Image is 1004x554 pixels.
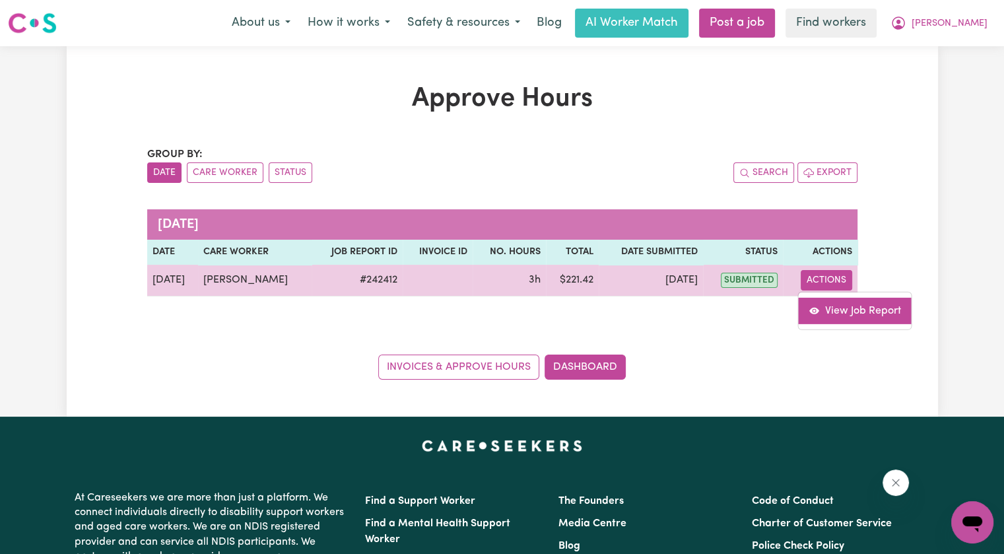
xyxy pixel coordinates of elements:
[403,240,473,265] th: Invoice ID
[299,9,399,37] button: How it works
[699,9,775,38] a: Post a job
[799,297,912,324] a: View job report 242412
[8,9,80,20] span: Need any help?
[558,541,580,551] a: Blog
[473,240,546,265] th: No. Hours
[733,162,794,183] button: Search
[575,9,688,38] a: AI Worker Match
[147,162,182,183] button: sort invoices by date
[545,355,626,380] a: Dashboard
[422,440,582,451] a: Careseekers home page
[187,162,263,183] button: sort invoices by care worker
[752,518,892,529] a: Charter of Customer Service
[798,291,912,329] div: Actions
[147,83,857,115] h1: Approve Hours
[529,275,541,285] span: 3 hours
[882,9,996,37] button: My Account
[912,17,987,31] span: [PERSON_NAME]
[399,9,529,37] button: Safety & resources
[599,265,702,296] td: [DATE]
[558,518,626,529] a: Media Centre
[786,9,877,38] a: Find workers
[558,496,624,506] a: The Founders
[269,162,312,183] button: sort invoices by paid status
[198,240,312,265] th: Care worker
[223,9,299,37] button: About us
[599,240,702,265] th: Date Submitted
[365,518,510,545] a: Find a Mental Health Support Worker
[8,11,57,35] img: Careseekers logo
[198,265,312,296] td: [PERSON_NAME]
[147,209,857,240] caption: [DATE]
[752,541,844,551] a: Police Check Policy
[147,240,199,265] th: Date
[529,9,570,38] a: Blog
[8,8,57,38] a: Careseekers logo
[703,240,784,265] th: Status
[801,270,852,291] button: Actions
[783,240,857,265] th: Actions
[147,265,199,296] td: [DATE]
[365,496,475,506] a: Find a Support Worker
[147,149,203,160] span: Group by:
[378,355,539,380] a: Invoices & Approve Hours
[721,273,778,288] span: submitted
[883,469,909,496] iframe: Close message
[312,265,403,296] td: # 242412
[797,162,857,183] button: Export
[312,240,403,265] th: Job Report ID
[951,501,993,543] iframe: Button to launch messaging window
[546,265,599,296] td: $ 221.42
[752,496,834,506] a: Code of Conduct
[546,240,599,265] th: Total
